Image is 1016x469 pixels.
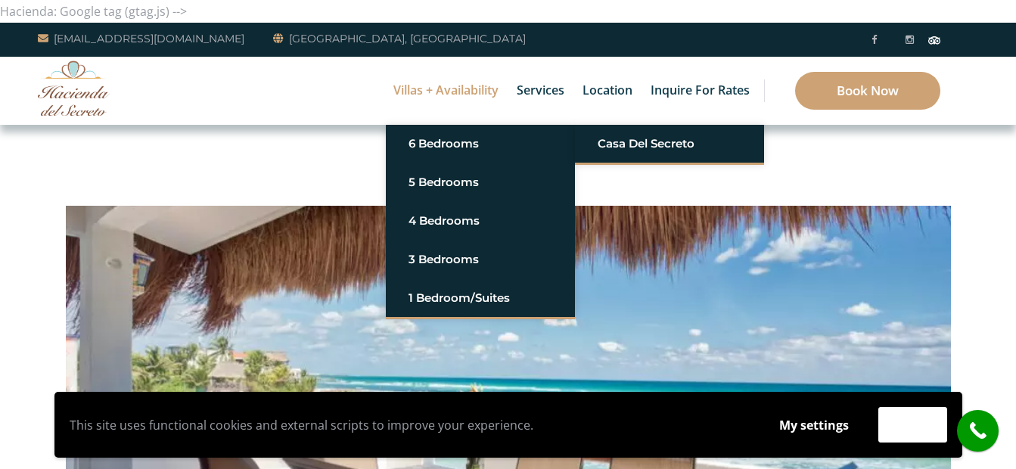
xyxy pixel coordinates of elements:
a: 3 Bedrooms [409,246,552,273]
a: Casa del Secreto [598,130,741,157]
i: call [961,414,995,448]
a: Inquire for Rates [643,57,757,125]
a: 5 Bedrooms [409,169,552,196]
img: Tripadvisor_logomark.svg [928,36,940,44]
a: [EMAIL_ADDRESS][DOMAIN_NAME] [38,30,244,48]
a: Villas + Availability [386,57,506,125]
a: 6 Bedrooms [409,130,552,157]
button: My settings [765,408,863,443]
a: Location [575,57,640,125]
a: 1 Bedroom/Suites [409,284,552,312]
a: Services [509,57,572,125]
img: Awesome Logo [38,61,110,116]
a: 4 Bedrooms [409,207,552,234]
a: call [957,410,999,452]
button: Accept [878,407,947,443]
p: This site uses functional cookies and external scripts to improve your experience. [70,414,750,436]
a: Book Now [795,72,940,110]
a: [GEOGRAPHIC_DATA], [GEOGRAPHIC_DATA] [273,30,526,48]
